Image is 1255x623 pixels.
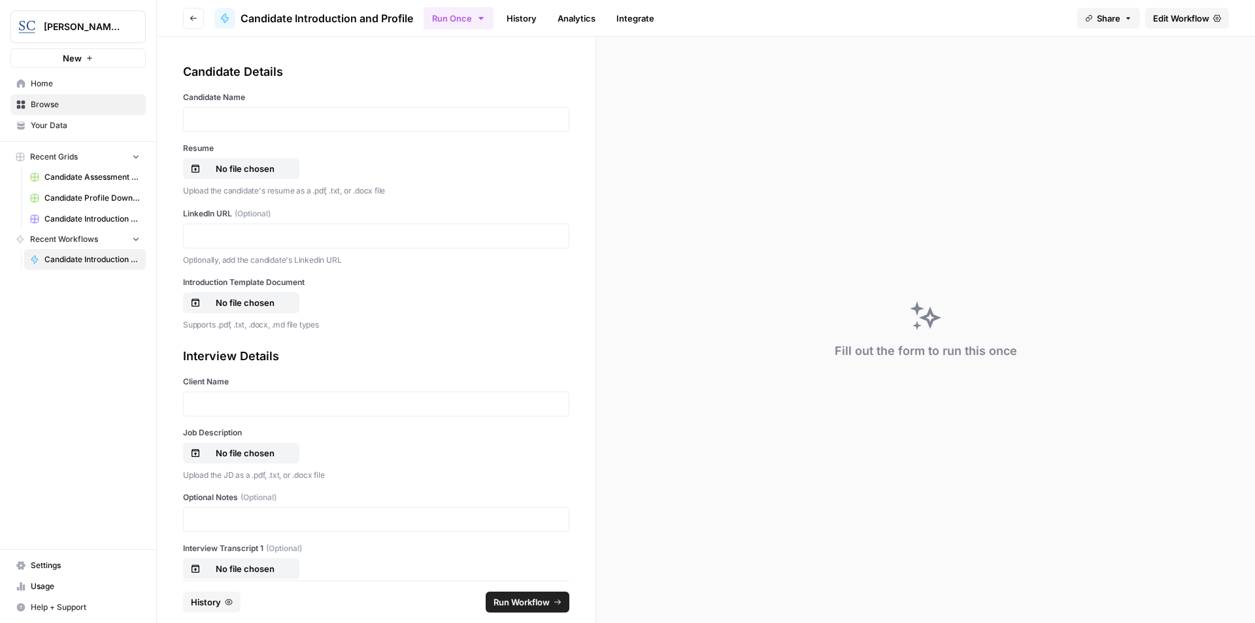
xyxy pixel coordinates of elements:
[183,254,569,267] p: Optionally, add the candidate's Linkedin URL
[499,8,544,29] a: History
[203,562,287,575] p: No file chosen
[1153,12,1209,25] span: Edit Workflow
[30,151,78,163] span: Recent Grids
[183,592,241,613] button: History
[24,188,146,209] a: Candidate Profile Download Sheet
[183,347,569,365] div: Interview Details
[266,543,302,554] span: (Optional)
[10,115,146,136] a: Your Data
[835,342,1017,360] div: Fill out the form to run this once
[30,233,98,245] span: Recent Workflows
[44,171,140,183] span: Candidate Assessment Download Sheet
[424,7,494,29] button: Run Once
[31,560,140,571] span: Settings
[183,492,569,503] label: Optional Notes
[63,52,82,65] span: New
[31,78,140,90] span: Home
[203,446,287,460] p: No file chosen
[183,318,569,331] p: Supports .pdf, .txt, .docx, .md file types
[10,555,146,576] a: Settings
[10,597,146,618] button: Help + Support
[183,443,299,463] button: No file chosen
[241,492,276,503] span: (Optional)
[241,10,413,26] span: Candidate Introduction and Profile
[10,10,146,43] button: Workspace: Stanton Chase Nashville
[183,277,569,288] label: Introduction Template Document
[183,158,299,179] button: No file chosen
[10,229,146,249] button: Recent Workflows
[609,8,662,29] a: Integrate
[44,20,123,33] span: [PERSON_NAME] [GEOGRAPHIC_DATA]
[486,592,569,613] button: Run Workflow
[183,543,569,554] label: Interview Transcript 1
[31,581,140,592] span: Usage
[24,167,146,188] a: Candidate Assessment Download Sheet
[183,63,569,81] div: Candidate Details
[10,73,146,94] a: Home
[1097,12,1120,25] span: Share
[183,558,299,579] button: No file chosen
[183,292,299,313] button: No file chosen
[15,15,39,39] img: Stanton Chase Nashville Logo
[10,147,146,167] button: Recent Grids
[31,601,140,613] span: Help + Support
[10,94,146,115] a: Browse
[44,213,140,225] span: Candidate Introduction Download Sheet
[235,208,271,220] span: (Optional)
[10,48,146,68] button: New
[183,376,569,388] label: Client Name
[31,99,140,110] span: Browse
[1077,8,1140,29] button: Share
[183,184,569,197] p: Upload the candidate's resume as a .pdf, .txt, or .docx file
[44,254,140,265] span: Candidate Introduction and Profile
[183,143,569,154] label: Resume
[214,8,413,29] a: Candidate Introduction and Profile
[203,296,287,309] p: No file chosen
[183,469,569,482] p: Upload the JD as a .pdf, .txt, or .docx file
[203,162,287,175] p: No file chosen
[31,120,140,131] span: Your Data
[550,8,603,29] a: Analytics
[183,92,569,103] label: Candidate Name
[24,249,146,270] a: Candidate Introduction and Profile
[10,576,146,597] a: Usage
[183,208,569,220] label: LinkedIn URL
[494,596,550,609] span: Run Workflow
[183,427,569,439] label: Job Description
[44,192,140,204] span: Candidate Profile Download Sheet
[1145,8,1229,29] a: Edit Workflow
[191,596,221,609] span: History
[24,209,146,229] a: Candidate Introduction Download Sheet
